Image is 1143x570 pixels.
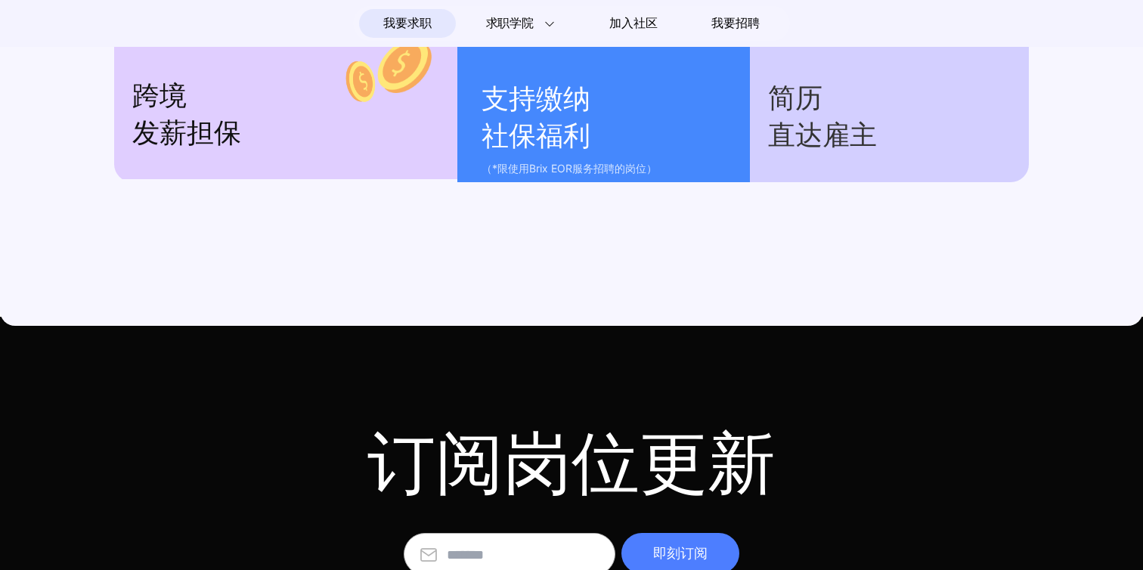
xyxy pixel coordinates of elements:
p: 简历 直达雇主 [768,80,1011,154]
p: 支持缴纳 社保福利 [482,81,735,155]
p: （*限使用Brix EOR服务招聘的岗位） [482,160,735,178]
span: 我要求职 [383,11,431,36]
span: 求职学院 [486,14,534,33]
span: 加入社区 [609,11,657,36]
p: 跨境 发薪担保 [132,78,439,152]
span: 我要招聘 [711,14,759,33]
